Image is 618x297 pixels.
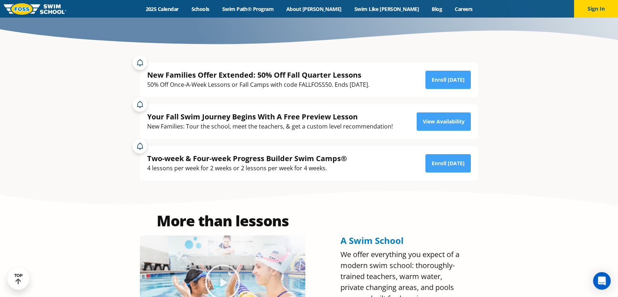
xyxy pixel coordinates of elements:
h2: More than lessons [140,214,305,228]
div: 50% Off Once-A-Week Lessons or Fall Camps with code FALLFOSS50. Ends [DATE]. [147,80,369,90]
div: Your Fall Swim Journey Begins With A Free Preview Lesson [147,112,393,122]
a: Blog [425,5,448,12]
a: Schools [185,5,216,12]
div: New Families: Tour the school, meet the teachers, & get a custom level recommendation! [147,122,393,131]
a: 2025 Calendar [139,5,185,12]
a: Enroll [DATE] [425,154,471,172]
a: View Availability [417,112,471,131]
a: About [PERSON_NAME] [280,5,348,12]
div: Two-week & Four-week Progress Builder Swim Camps® [147,153,347,163]
div: 4 lessons per week for 2 weeks or 2 lessons per week for 4 weeks. [147,163,347,173]
a: Swim Path® Program [216,5,280,12]
span: A Swim School [340,234,403,246]
div: TOP [14,273,23,285]
div: New Families Offer Extended: 50% Off Fall Quarter Lessons [147,70,369,80]
img: FOSS Swim School Logo [4,3,66,15]
a: Enroll [DATE] [425,71,471,89]
div: Open Intercom Messenger [593,272,611,290]
a: Careers [448,5,479,12]
a: Swim Like [PERSON_NAME] [348,5,425,12]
